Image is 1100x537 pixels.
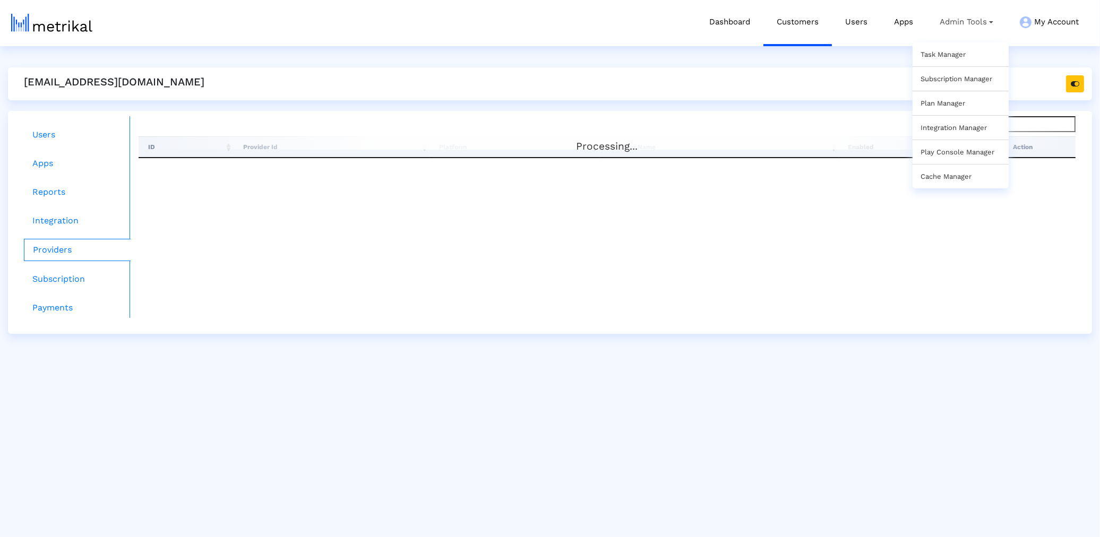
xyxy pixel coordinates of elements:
a: Subscription Manager [921,75,992,83]
a: Apps [24,153,131,174]
a: Subscription [24,268,131,290]
a: Integration Manager [921,124,987,132]
div: Processing... [139,128,1076,150]
img: my-account-menu-icon.png [1020,16,1032,28]
img: metrical-logo-light.png [11,14,92,32]
a: Users [24,124,131,145]
a: Task Manager [921,50,966,58]
a: Providers [24,239,131,261]
a: Cache Manager [921,172,972,180]
h5: [EMAIL_ADDRESS][DOMAIN_NAME] [24,75,204,88]
a: Integration [24,210,131,231]
a: Payments [24,297,131,318]
a: Play Console Manager [921,148,994,156]
input: Search: [963,116,1076,132]
a: Reports [24,181,131,203]
a: Plan Manager [921,99,965,107]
